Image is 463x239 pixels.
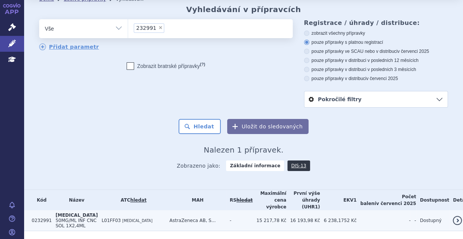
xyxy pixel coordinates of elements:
td: 6 238,1752 Kč [320,210,356,231]
label: pouze přípravky v distribuci v posledních 3 měsících [304,66,448,72]
label: pouze přípravky ve SCAU nebo v distribuci [304,48,448,54]
td: 16 193,98 Kč [286,210,320,231]
a: Pokročilé filtry [304,91,448,107]
span: 232991 [136,25,156,31]
del: hledat [236,197,252,203]
a: Přidat parametr [39,43,99,50]
th: RS [226,190,253,210]
td: - [411,210,416,231]
span: v červenci 2025 [366,76,398,81]
h2: Vyhledávání v přípravcích [186,5,301,14]
span: Nalezen 1 přípravek. [204,145,284,154]
td: Dostupný [416,210,449,231]
abbr: (?) [200,62,205,67]
button: Hledat [179,119,221,134]
th: Maximální cena výrobce [253,190,286,210]
td: 15 217,78 Kč [253,210,286,231]
h3: Registrace / úhrady / distribuce: [304,19,448,26]
a: hledat [130,197,147,203]
span: Zobrazeno jako: [177,160,220,171]
span: v červenci 2025 [376,201,416,206]
th: MAH [166,190,226,210]
th: EKV1 [320,190,356,210]
span: v červenci 2025 [397,49,429,54]
th: První výše úhrady (UHR1) [286,190,320,210]
label: zobrazit všechny přípravky [304,30,448,36]
label: Zobrazit bratrské přípravky [127,62,205,70]
span: L01FF03 [102,218,121,223]
th: Kód [28,190,52,210]
label: pouze přípravky v distribuci [304,76,448,82]
label: pouze přípravky s platnou registrací [304,39,448,45]
span: [MEDICAL_DATA] [122,219,152,223]
span: 50MG/ML INF CNC SOL 1X2,4ML [55,218,96,228]
span: × [158,25,163,30]
th: Počet balení [356,190,416,210]
button: Uložit do sledovaných [227,119,309,134]
td: AstraZeneca AB, S... [166,210,226,231]
label: pouze přípravky v distribuci v posledních 12 měsících [304,57,448,63]
td: 0232991 [28,210,52,231]
strong: Základní informace [226,160,284,171]
a: detail [453,216,462,225]
td: - [226,210,253,231]
a: DIS-13 [287,160,310,171]
a: vyhledávání neobsahuje žádnou platnou referenční skupinu [236,197,252,203]
input: 232991 [167,23,171,32]
th: Název [52,190,98,210]
th: ATC [98,190,166,210]
th: Dostupnost [416,190,449,210]
td: - [356,210,410,231]
span: [MEDICAL_DATA] [55,213,98,218]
